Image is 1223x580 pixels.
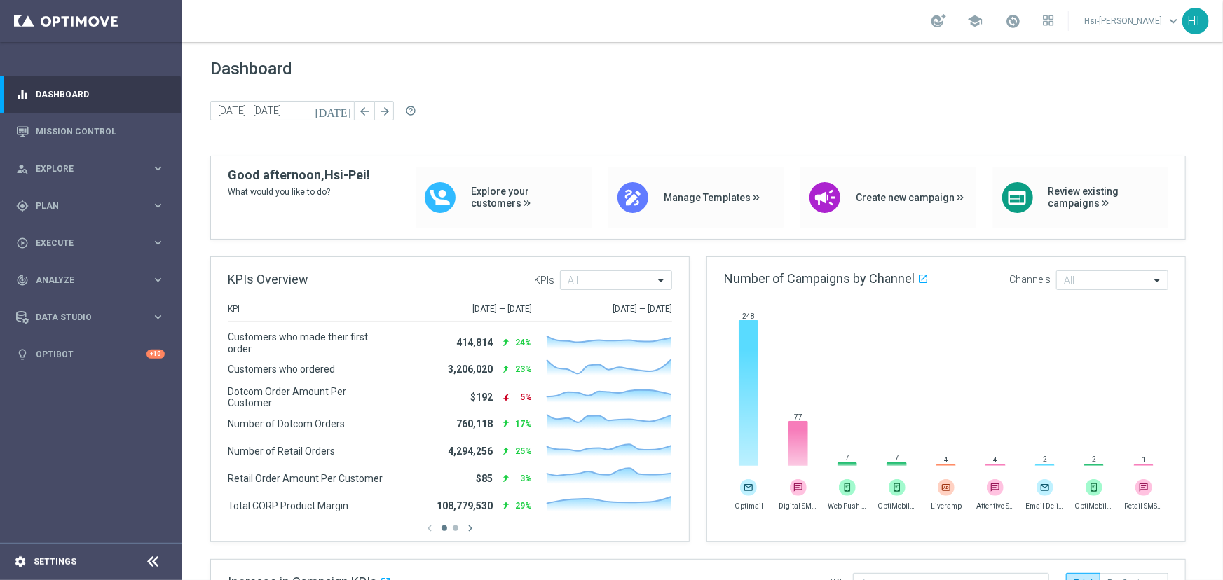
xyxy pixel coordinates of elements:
i: keyboard_arrow_right [151,236,165,249]
i: keyboard_arrow_right [151,310,165,324]
i: settings [14,555,27,568]
button: equalizer Dashboard [15,89,165,100]
span: Plan [36,202,151,210]
i: gps_fixed [16,200,29,212]
i: track_changes [16,274,29,286]
span: Explore [36,165,151,173]
div: Mission Control [16,113,165,150]
button: lightbulb Optibot +10 [15,349,165,360]
div: Plan [16,200,151,212]
button: track_changes Analyze keyboard_arrow_right [15,275,165,286]
a: Settings [34,558,76,566]
div: Explore [16,163,151,175]
a: Hsi-[PERSON_NAME]keyboard_arrow_down [1083,11,1182,32]
i: equalizer [16,88,29,101]
div: Dashboard [16,76,165,113]
div: Optibot [16,336,165,373]
span: keyboard_arrow_down [1166,13,1181,29]
i: keyboard_arrow_right [151,199,165,212]
div: Data Studio [16,311,151,324]
div: HL [1182,8,1209,34]
a: Mission Control [36,113,165,150]
button: play_circle_outline Execute keyboard_arrow_right [15,237,165,249]
button: Mission Control [15,126,165,137]
span: Data Studio [36,313,151,322]
i: person_search [16,163,29,175]
a: Dashboard [36,76,165,113]
i: lightbulb [16,348,29,361]
button: Data Studio keyboard_arrow_right [15,312,165,323]
div: Execute [16,237,151,249]
span: Execute [36,239,151,247]
i: play_circle_outline [16,237,29,249]
i: keyboard_arrow_right [151,273,165,286]
a: Optibot [36,336,146,373]
div: +10 [146,350,165,359]
button: person_search Explore keyboard_arrow_right [15,163,165,174]
span: school [967,13,983,29]
i: keyboard_arrow_right [151,162,165,175]
div: Analyze [16,274,151,286]
span: Analyze [36,276,151,284]
button: gps_fixed Plan keyboard_arrow_right [15,200,165,212]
